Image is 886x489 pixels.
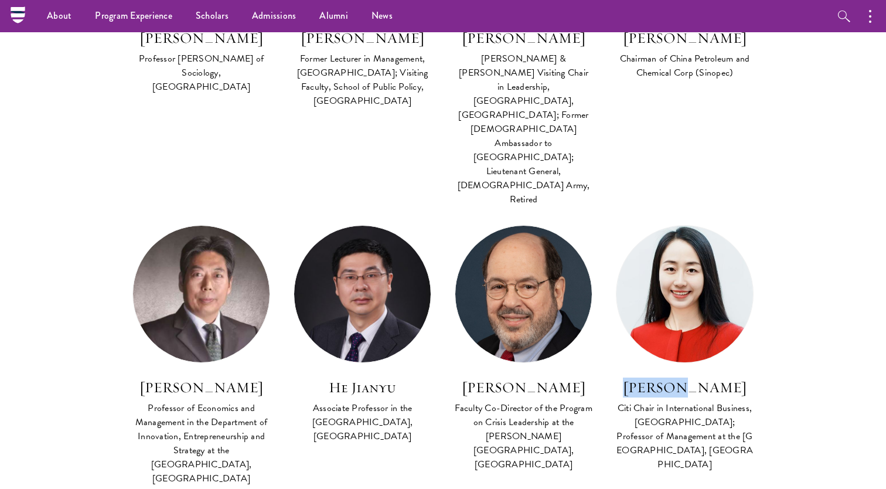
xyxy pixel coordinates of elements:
h3: [PERSON_NAME] [616,378,754,398]
a: He Jianyu Associate Professor in the [GEOGRAPHIC_DATA], [GEOGRAPHIC_DATA] [294,225,431,444]
div: Former Lecturer in Management, [GEOGRAPHIC_DATA]; Visiting Faculty, School of Public Policy, [GEO... [294,52,431,108]
div: Professor [PERSON_NAME] of Sociology, [GEOGRAPHIC_DATA] [132,52,270,94]
div: Professor of Economics and Management in the Department of Innovation, Entrepreneurship and Strat... [132,401,270,485]
div: [PERSON_NAME] & [PERSON_NAME] Visiting Chair in Leadership, [GEOGRAPHIC_DATA], [GEOGRAPHIC_DATA];... [455,52,592,206]
a: [PERSON_NAME] Citi Chair in International Business, [GEOGRAPHIC_DATA]; Professor of Management at... [616,225,754,473]
h3: [PERSON_NAME] [455,28,592,48]
a: [PERSON_NAME] Faculty Co-Director of the Program on Crisis Leadership at the [PERSON_NAME][GEOGRA... [455,225,592,473]
h3: [PERSON_NAME] [132,378,270,398]
div: Associate Professor in the [GEOGRAPHIC_DATA], [GEOGRAPHIC_DATA] [294,401,431,443]
h3: [PERSON_NAME] [616,28,754,48]
div: Chairman of China Petroleum and Chemical Corp (Sinopec) [616,52,754,80]
a: [PERSON_NAME] Professor of Economics and Management in the Department of Innovation, Entrepreneur... [132,225,270,487]
h3: He Jianyu [294,378,431,398]
h3: [PERSON_NAME] [132,28,270,48]
h3: [PERSON_NAME] [294,28,431,48]
div: Citi Chair in International Business, [GEOGRAPHIC_DATA]; Professor of Management at the [GEOGRAPH... [616,401,754,471]
h3: [PERSON_NAME] [455,378,592,398]
div: Faculty Co-Director of the Program on Crisis Leadership at the [PERSON_NAME][GEOGRAPHIC_DATA], [G... [455,401,592,471]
